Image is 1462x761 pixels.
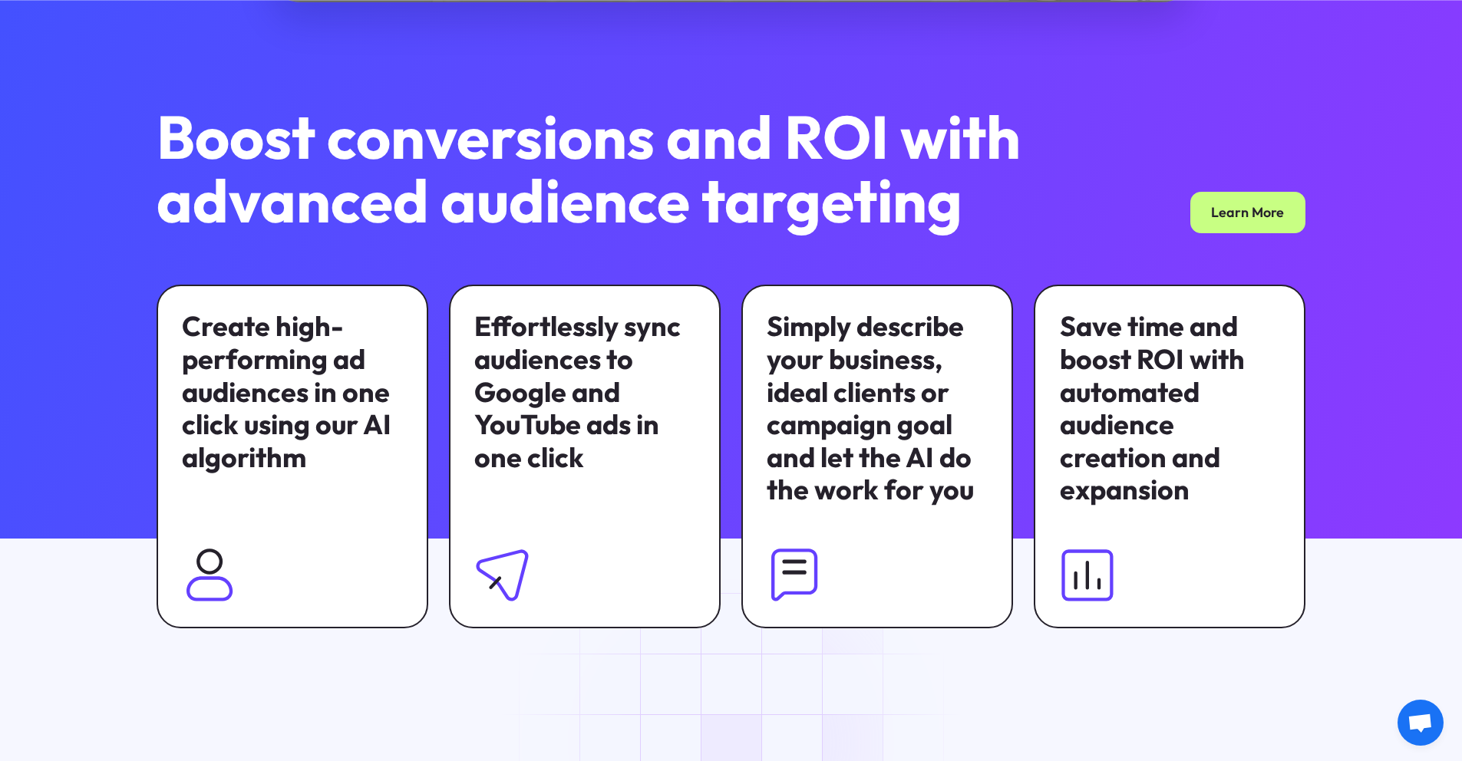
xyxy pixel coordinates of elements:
[474,310,695,473] div: Effortlessly sync audiences to Google and YouTube ads in one click
[182,310,402,473] div: Create high-performing ad audiences in one click using our AI algorithm
[1190,192,1306,233] a: Learn More
[1398,700,1444,746] a: Open chat
[157,105,1051,232] h2: Boost conversions and ROI with advanced audience targeting
[1060,310,1280,506] div: Save time and boost ROI with automated audience creation and expansion
[767,310,987,506] div: Simply describe your business, ideal clients or campaign goal and let the AI do the work for you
